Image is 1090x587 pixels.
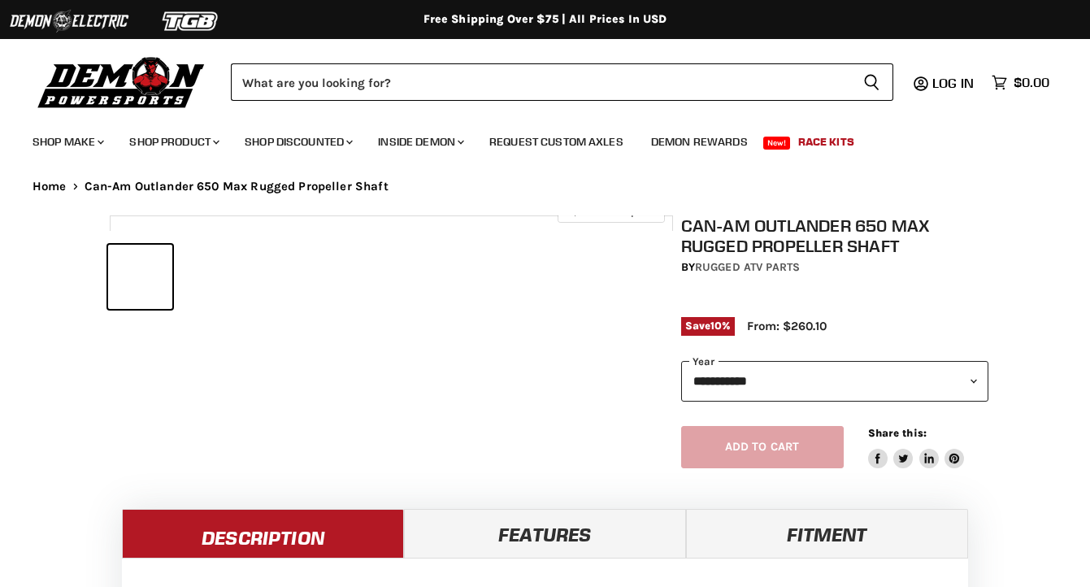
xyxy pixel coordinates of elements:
[477,125,636,159] a: Request Custom Axles
[710,320,722,332] span: 10
[33,180,67,193] a: Home
[763,137,791,150] span: New!
[231,63,893,101] form: Product
[695,260,800,274] a: Rugged ATV Parts
[850,63,893,101] button: Search
[868,427,927,439] span: Share this:
[108,245,172,309] button: IMAGE thumbnail
[925,76,984,90] a: Log in
[20,119,1045,159] ul: Main menu
[404,509,686,558] a: Features
[566,205,656,217] span: Click to expand
[117,125,229,159] a: Shop Product
[8,6,130,37] img: Demon Electric Logo 2
[366,125,474,159] a: Inside Demon
[639,125,760,159] a: Demon Rewards
[868,426,965,469] aside: Share this:
[1014,75,1049,90] span: $0.00
[681,259,988,276] div: by
[85,180,389,193] span: Can-Am Outlander 650 Max Rugged Propeller Shaft
[932,75,974,91] span: Log in
[130,6,252,37] img: TGB Logo 2
[681,361,988,401] select: year
[984,71,1057,94] a: $0.00
[33,53,211,111] img: Demon Powersports
[686,509,968,558] a: Fitment
[786,125,866,159] a: Race Kits
[232,125,363,159] a: Shop Discounted
[231,63,850,101] input: Search
[122,509,404,558] a: Description
[681,215,988,256] h1: Can-Am Outlander 650 Max Rugged Propeller Shaft
[747,319,827,333] span: From: $260.10
[20,125,114,159] a: Shop Make
[681,317,735,335] span: Save %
